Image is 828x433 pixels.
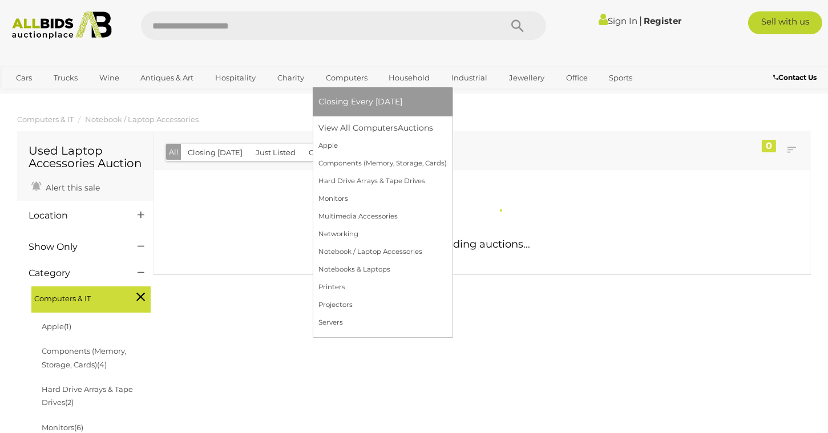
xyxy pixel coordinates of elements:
[318,68,375,87] a: Computers
[29,144,142,169] h1: Used Laptop Accessories Auction
[42,423,83,432] a: Monitors(6)
[6,11,118,39] img: Allbids.com.au
[43,183,100,193] span: Alert this sale
[302,144,363,161] button: Closing Next
[42,322,71,331] a: Apple(1)
[502,68,552,87] a: Jewellery
[65,398,74,407] span: (2)
[748,11,822,34] a: Sell with us
[92,68,127,87] a: Wine
[29,242,120,252] h4: Show Only
[74,423,83,432] span: (6)
[773,73,817,82] b: Contact Us
[602,68,640,87] a: Sports
[773,71,819,84] a: Contact Us
[64,322,71,331] span: (1)
[9,68,39,87] a: Cars
[208,68,263,87] a: Hospitality
[46,68,85,87] a: Trucks
[166,144,181,160] button: All
[97,360,107,369] span: (4)
[29,211,120,221] h4: Location
[644,15,681,26] a: Register
[381,68,437,87] a: Household
[85,115,199,124] a: Notebook / Laptop Accessories
[599,15,637,26] a: Sign In
[9,87,104,106] a: [GEOGRAPHIC_DATA]
[42,346,127,369] a: Components (Memory, Storage, Cards)(4)
[559,68,595,87] a: Office
[639,14,642,27] span: |
[42,385,133,407] a: Hard Drive Arrays & Tape Drives(2)
[270,68,312,87] a: Charity
[762,140,776,152] div: 0
[435,238,531,250] span: Loading auctions...
[133,68,201,87] a: Antiques & Art
[444,68,495,87] a: Industrial
[29,268,120,278] h4: Category
[249,144,302,161] button: Just Listed
[34,289,120,305] span: Computers & IT
[29,178,103,195] a: Alert this sale
[181,144,249,161] button: Closing [DATE]
[489,11,546,40] button: Search
[17,115,74,124] a: Computers & IT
